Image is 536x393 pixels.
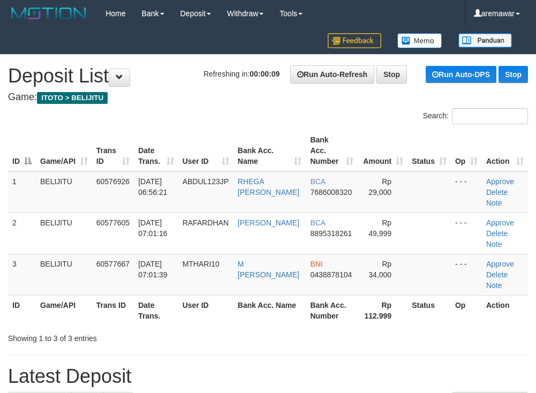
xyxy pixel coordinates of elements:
[310,177,325,186] span: BCA
[183,177,229,186] span: ABDUL123JP
[138,260,168,279] span: [DATE] 07:01:39
[310,260,322,268] span: BNI
[36,213,92,254] td: BELIJITU
[238,260,299,279] a: M [PERSON_NAME]
[92,295,134,326] th: Trans ID
[183,218,229,227] span: RAFARDHAN
[238,177,299,196] a: RHEGA [PERSON_NAME]
[310,218,325,227] span: BCA
[423,108,528,124] label: Search:
[328,33,381,48] img: Feedback.jpg
[92,130,134,171] th: Trans ID: activate to sort column ascending
[358,295,407,326] th: Rp 112.999
[178,130,233,171] th: User ID: activate to sort column ascending
[407,130,451,171] th: Status: activate to sort column ascending
[486,240,502,248] a: Note
[203,70,280,78] span: Refreshing in:
[306,130,357,171] th: Bank Acc. Number: activate to sort column ascending
[452,108,528,124] input: Search:
[36,295,92,326] th: Game/API
[486,199,502,207] a: Note
[482,295,528,326] th: Action
[486,218,514,227] a: Approve
[306,295,357,326] th: Bank Acc. Number
[426,66,496,83] a: Run Auto-DPS
[8,5,89,21] img: MOTION_logo.png
[238,218,299,227] a: [PERSON_NAME]
[451,213,482,254] td: - - -
[183,260,220,268] span: MTHARI10
[8,213,36,254] td: 2
[134,295,178,326] th: Date Trans.
[482,130,528,171] th: Action: activate to sort column ascending
[8,366,528,387] h1: Latest Deposit
[36,254,92,295] td: BELIJITU
[451,130,482,171] th: Op: activate to sort column ascending
[36,171,92,213] td: BELIJITU
[407,295,451,326] th: Status
[138,177,168,196] span: [DATE] 06:56:21
[8,130,36,171] th: ID: activate to sort column descending
[486,229,508,238] a: Delete
[96,177,130,186] span: 60576926
[134,130,178,171] th: Date Trans.: activate to sort column ascending
[368,218,391,238] span: Rp 49,999
[37,92,108,104] span: ITOTO > BELIJITU
[36,130,92,171] th: Game/API: activate to sort column ascending
[499,66,528,83] a: Stop
[358,130,407,171] th: Amount: activate to sort column ascending
[397,33,442,48] img: Button%20Memo.svg
[8,171,36,213] td: 1
[310,270,352,279] span: Copy 0438878104 to clipboard
[451,295,482,326] th: Op
[8,295,36,326] th: ID
[486,188,508,196] a: Delete
[138,218,168,238] span: [DATE] 07:01:16
[368,177,391,196] span: Rp 29,000
[8,254,36,295] td: 3
[310,188,352,196] span: Copy 7686008320 to clipboard
[178,295,233,326] th: User ID
[368,260,391,279] span: Rp 34,000
[233,130,306,171] th: Bank Acc. Name: activate to sort column ascending
[486,281,502,290] a: Note
[96,218,130,227] span: 60577605
[96,260,130,268] span: 60577667
[376,65,407,84] a: Stop
[233,295,306,326] th: Bank Acc. Name
[8,329,215,344] div: Showing 1 to 3 of 3 entries
[451,171,482,213] td: - - -
[451,254,482,295] td: - - -
[458,33,512,48] img: panduan.png
[290,65,374,84] a: Run Auto-Refresh
[8,65,528,87] h1: Deposit List
[486,260,514,268] a: Approve
[486,270,508,279] a: Delete
[8,92,528,103] h4: Game:
[310,229,352,238] span: Copy 8895318261 to clipboard
[486,177,514,186] a: Approve
[250,70,280,78] strong: 00:00:09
